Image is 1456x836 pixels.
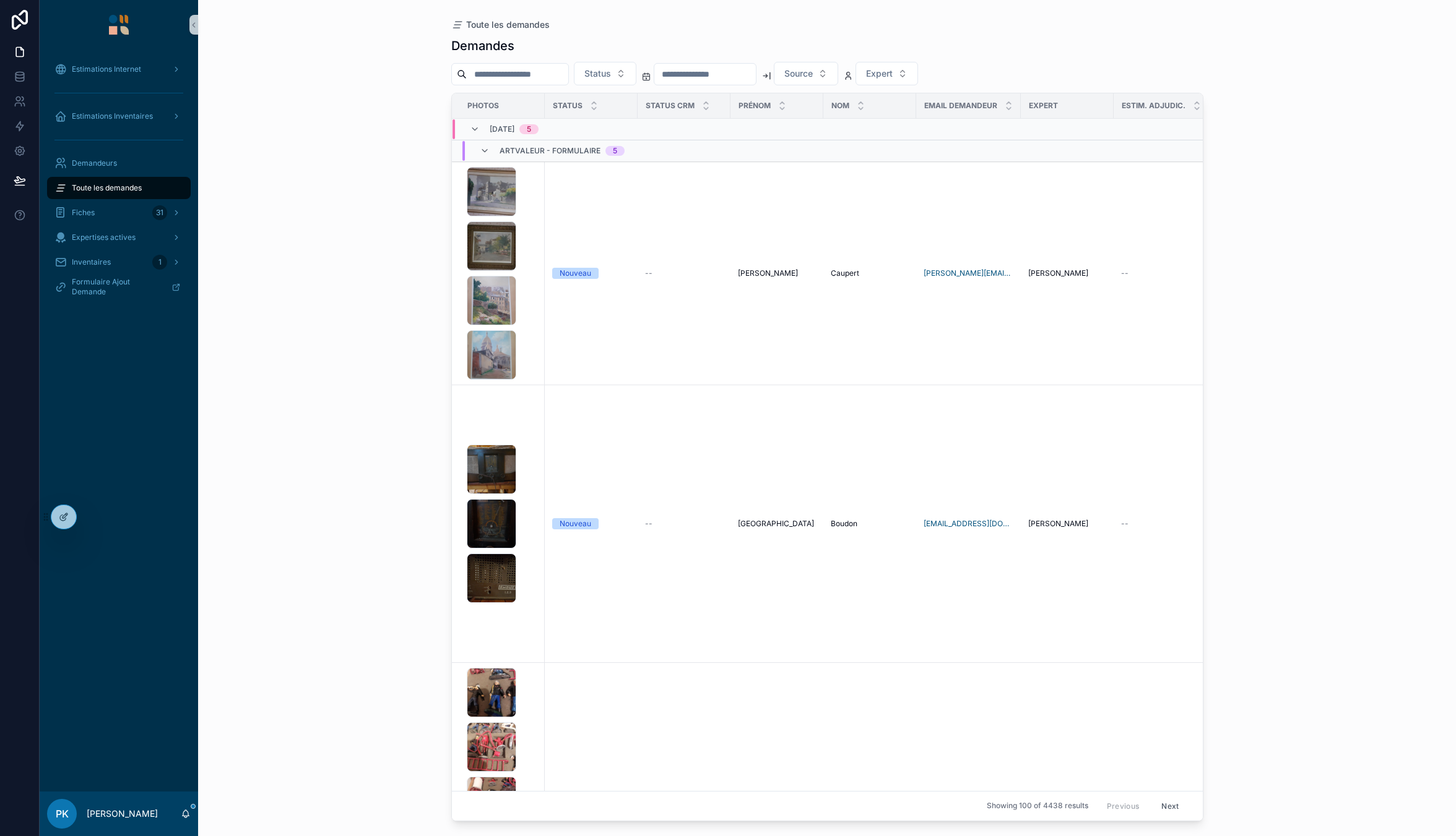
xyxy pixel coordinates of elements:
[738,268,798,278] span: [PERSON_NAME]
[72,64,141,74] span: Estimations Internet
[87,808,158,820] p: [PERSON_NAME]
[645,268,723,278] a: --
[738,519,816,529] a: [GEOGRAPHIC_DATA]
[924,268,1013,278] a: [PERSON_NAME][EMAIL_ADDRESS][DOMAIN_NAME]
[738,519,814,529] span: [GEOGRAPHIC_DATA]
[738,268,816,278] a: [PERSON_NAME]
[831,519,909,529] a: Boudon
[987,801,1088,811] span: Showing 100 of 4438 results
[47,105,191,127] a: Estimations Inventaires
[1028,268,1088,278] span: [PERSON_NAME]
[47,226,191,249] a: Expertises actives
[1153,796,1187,816] button: Next
[584,67,611,80] span: Status
[467,101,499,111] span: Photos
[645,519,652,529] span: --
[784,67,813,80] span: Source
[831,268,909,278] a: Caupert
[72,111,153,121] span: Estimations Inventaires
[866,67,893,80] span: Expert
[553,101,583,111] span: Status
[72,158,117,168] span: Demandeurs
[72,277,162,297] span: Formulaire Ajout Demande
[451,19,550,31] a: Toute les demandes
[739,101,771,111] span: Prénom
[527,124,531,134] div: 5
[1121,519,1202,529] a: --
[152,205,167,220] div: 31
[1028,519,1106,529] a: [PERSON_NAME]
[72,257,111,267] span: Inventaires
[645,519,723,529] a: --
[47,58,191,80] a: Estimations Internet
[552,518,630,529] a: Nouveau
[1121,268,1202,278] a: --
[47,251,191,273] a: Inventaires1
[560,518,591,529] div: Nouveau
[774,62,838,85] button: Select Button
[924,519,1013,529] a: [EMAIL_ADDRESS][DOMAIN_NAME]
[856,62,918,85] button: Select Button
[560,268,591,279] div: Nouveau
[152,255,167,270] div: 1
[1121,519,1129,529] span: --
[109,15,129,35] img: App logo
[47,276,191,298] a: Formulaire Ajout Demande
[1028,519,1088,529] span: [PERSON_NAME]
[40,49,198,314] div: scrollable content
[1122,101,1185,111] span: Estim. Adjudic.
[47,202,191,224] a: Fiches31
[72,183,142,193] span: Toute les demandes
[500,146,600,156] span: Artvaleur - Formulaire
[47,177,191,199] a: Toute les demandes
[47,152,191,174] a: Demandeurs
[1121,268,1129,278] span: --
[1029,101,1058,111] span: Expert
[831,101,849,111] span: Nom
[466,19,550,31] span: Toute les demandes
[613,146,617,156] div: 5
[646,101,695,111] span: Status CRM
[831,519,857,529] span: Boudon
[490,124,514,134] span: [DATE]
[574,62,636,85] button: Select Button
[72,208,95,218] span: Fiches
[72,232,136,242] span: Expertises actives
[451,37,514,54] h1: Demandes
[56,806,69,821] span: PK
[1028,268,1106,278] a: [PERSON_NAME]
[645,268,652,278] span: --
[924,101,997,111] span: Email Demandeur
[552,268,630,279] a: Nouveau
[831,268,859,278] span: Caupert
